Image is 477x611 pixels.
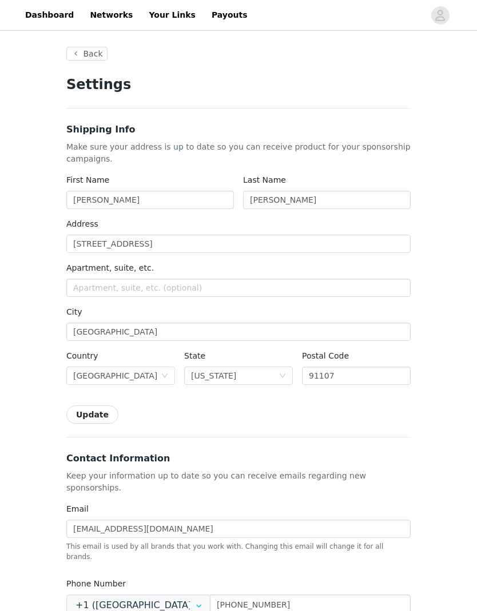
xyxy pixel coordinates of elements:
button: Back [66,47,108,61]
label: Last Name [243,175,286,184]
label: Phone Number [66,579,126,588]
input: City [66,323,411,341]
label: Email [66,504,89,513]
p: Keep your information up to date so you can receive emails regarding new sponsorships. [66,470,411,494]
label: Address [66,219,98,228]
i: icon: down [279,372,286,380]
label: Postal Code [302,351,349,360]
input: Postal code [302,367,411,385]
div: This email is used by all brands that you work with. Changing this email will change it for all b... [66,539,411,562]
div: United States [73,367,157,384]
h3: Contact Information [66,452,411,465]
p: Make sure your address is up to date so you can receive product for your sponsorship campaigns. [66,141,411,165]
div: avatar [435,6,446,25]
label: Apartment, suite, etc. [66,263,154,272]
label: City [66,307,82,316]
h1: Settings [66,74,411,95]
button: Update [66,405,118,424]
a: Payouts [205,2,255,28]
label: State [184,351,205,360]
div: California [191,367,236,384]
a: Your Links [142,2,202,28]
input: Apartment, suite, etc. (optional) [66,279,411,297]
label: First Name [66,175,109,184]
i: icon: down [161,372,168,380]
a: Networks [83,2,140,28]
h3: Shipping Info [66,123,411,136]
a: Dashboard [18,2,81,28]
input: Address [66,235,411,253]
label: Country [66,351,98,360]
